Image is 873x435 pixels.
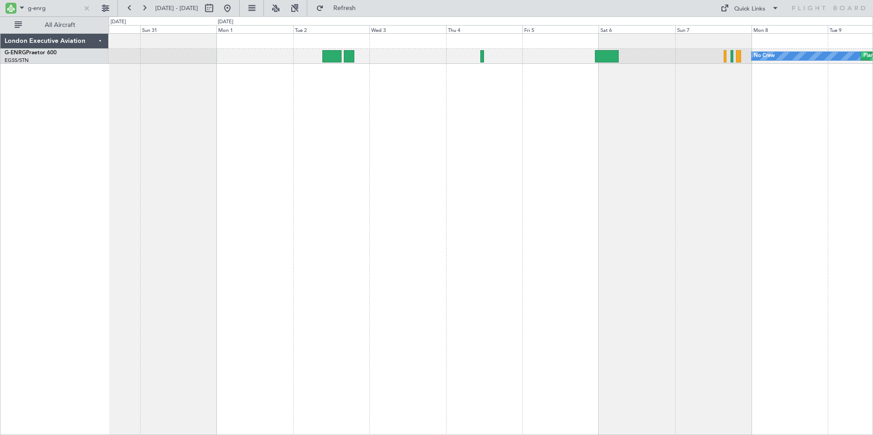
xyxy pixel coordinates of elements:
span: Refresh [326,5,364,11]
button: Quick Links [716,1,784,16]
div: Mon 8 [752,25,828,33]
div: Fri 5 [522,25,599,33]
div: Quick Links [734,5,765,14]
div: Sat 6 [599,25,675,33]
a: G-ENRGPraetor 600 [5,50,57,56]
div: Mon 1 [216,25,293,33]
div: Wed 3 [369,25,446,33]
div: No Crew [754,49,775,63]
div: Sun 31 [140,25,216,33]
span: G-ENRG [5,50,26,56]
a: EGSS/STN [5,57,29,64]
button: All Aircraft [10,18,99,32]
input: A/C (Reg. or Type) [28,1,80,15]
div: Sun 7 [675,25,752,33]
span: [DATE] - [DATE] [155,4,198,12]
span: All Aircraft [24,22,96,28]
div: Tue 2 [293,25,369,33]
div: Thu 4 [446,25,522,33]
button: Refresh [312,1,367,16]
div: [DATE] [110,18,126,26]
div: [DATE] [218,18,233,26]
